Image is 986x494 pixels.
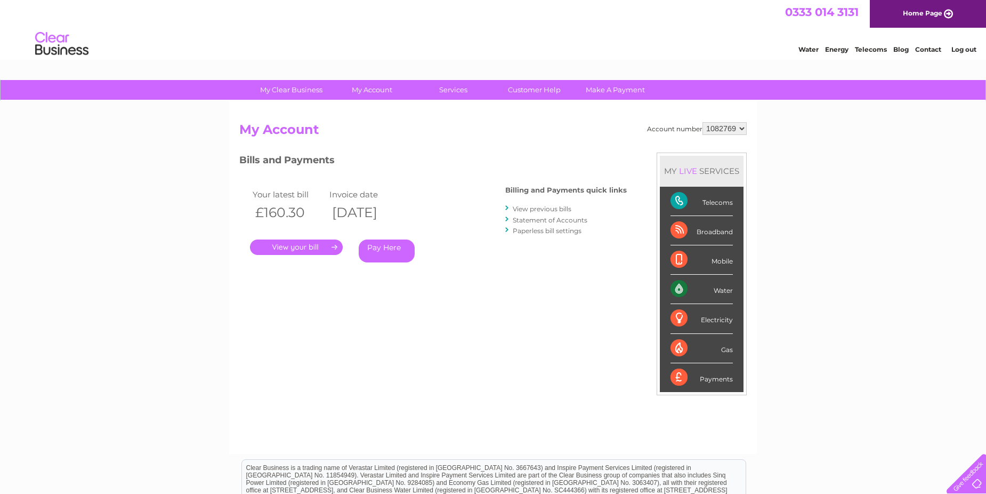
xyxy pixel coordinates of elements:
[677,166,699,176] div: LIVE
[915,45,941,53] a: Contact
[328,80,416,100] a: My Account
[825,45,848,53] a: Energy
[250,202,327,224] th: £160.30
[647,122,747,135] div: Account number
[239,122,747,142] h2: My Account
[660,156,743,186] div: MY SERVICES
[513,205,571,213] a: View previous bills
[327,187,403,202] td: Invoice date
[785,5,859,19] a: 0333 014 3131
[242,6,746,52] div: Clear Business is a trading name of Verastar Limited (registered in [GEOGRAPHIC_DATA] No. 3667643...
[247,80,335,100] a: My Clear Business
[35,28,89,60] img: logo.png
[670,216,733,245] div: Broadband
[670,187,733,216] div: Telecoms
[250,187,327,202] td: Your latest bill
[513,216,587,224] a: Statement of Accounts
[893,45,909,53] a: Blog
[670,275,733,304] div: Water
[250,240,343,255] a: .
[670,363,733,392] div: Payments
[670,304,733,333] div: Electricity
[798,45,819,53] a: Water
[505,186,627,194] h4: Billing and Payments quick links
[490,80,578,100] a: Customer Help
[409,80,497,100] a: Services
[855,45,887,53] a: Telecoms
[359,240,415,262] a: Pay Here
[951,45,976,53] a: Log out
[513,227,581,235] a: Paperless bill settings
[571,80,659,100] a: Make A Payment
[670,245,733,275] div: Mobile
[239,153,627,171] h3: Bills and Payments
[670,334,733,363] div: Gas
[327,202,403,224] th: [DATE]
